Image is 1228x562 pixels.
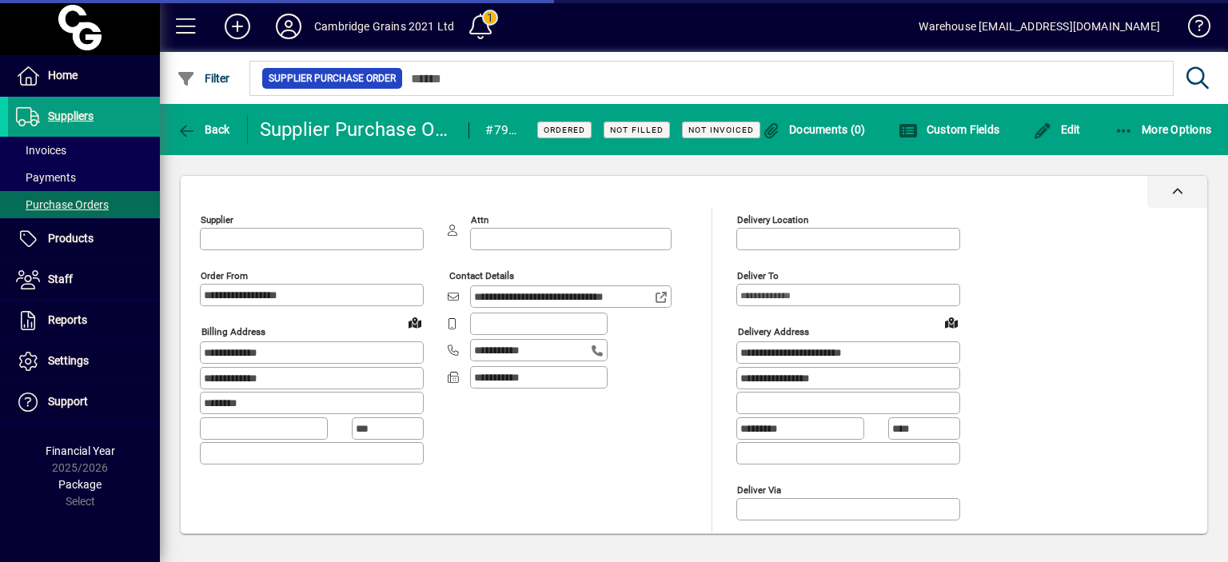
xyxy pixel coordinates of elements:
[16,171,76,184] span: Payments
[48,232,94,245] span: Products
[402,309,428,335] a: View on map
[610,125,664,135] span: Not Filled
[48,69,78,82] span: Home
[758,115,870,144] button: Documents (0)
[177,72,230,85] span: Filter
[8,164,160,191] a: Payments
[485,118,517,143] div: #7999
[8,341,160,381] a: Settings
[737,270,779,281] mat-label: Deliver To
[201,270,248,281] mat-label: Order from
[737,484,781,495] mat-label: Deliver via
[1176,3,1208,55] a: Knowledge Base
[48,273,73,285] span: Staff
[173,64,234,93] button: Filter
[1114,123,1212,136] span: More Options
[939,309,964,335] a: View on map
[8,56,160,96] a: Home
[762,123,866,136] span: Documents (0)
[737,214,808,225] mat-label: Delivery Location
[8,137,160,164] a: Invoices
[48,313,87,326] span: Reports
[46,444,115,457] span: Financial Year
[58,478,102,491] span: Package
[8,260,160,300] a: Staff
[48,354,89,367] span: Settings
[16,198,109,211] span: Purchase Orders
[263,12,314,41] button: Profile
[173,115,234,144] button: Back
[471,214,488,225] mat-label: Attn
[8,301,160,341] a: Reports
[899,123,999,136] span: Custom Fields
[177,123,230,136] span: Back
[160,115,248,144] app-page-header-button: Back
[8,382,160,422] a: Support
[688,125,754,135] span: Not Invoiced
[314,14,454,39] div: Cambridge Grains 2021 Ltd
[48,395,88,408] span: Support
[260,117,453,142] div: Supplier Purchase Order
[48,110,94,122] span: Suppliers
[8,219,160,259] a: Products
[1033,123,1081,136] span: Edit
[201,214,233,225] mat-label: Supplier
[269,70,396,86] span: Supplier Purchase Order
[8,191,160,218] a: Purchase Orders
[919,14,1160,39] div: Warehouse [EMAIL_ADDRESS][DOMAIN_NAME]
[544,125,585,135] span: Ordered
[1029,115,1085,144] button: Edit
[895,115,1003,144] button: Custom Fields
[16,144,66,157] span: Invoices
[1110,115,1216,144] button: More Options
[212,12,263,41] button: Add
